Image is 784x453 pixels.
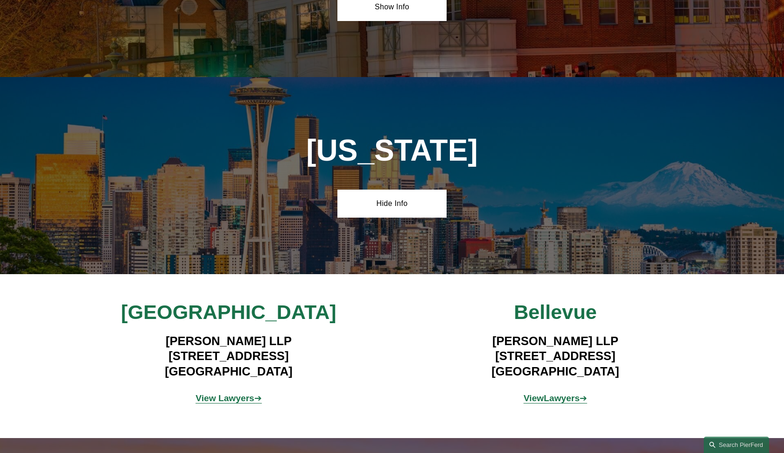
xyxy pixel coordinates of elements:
[580,393,587,403] a: ➔
[544,393,580,403] a: Lawyers
[196,393,262,403] a: View Lawyers➔
[514,301,597,323] span: Bellevue
[196,393,262,403] span: ➔
[337,190,446,218] a: Hide Info
[283,134,501,168] h1: [US_STATE]
[121,301,336,323] span: [GEOGRAPHIC_DATA]
[419,333,691,379] h4: [PERSON_NAME] LLP [STREET_ADDRESS] [GEOGRAPHIC_DATA]
[196,393,254,403] strong: View Lawyers
[524,393,544,403] a: View
[704,437,769,453] a: Search this site
[92,333,364,379] h4: [PERSON_NAME] LLP [STREET_ADDRESS] [GEOGRAPHIC_DATA]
